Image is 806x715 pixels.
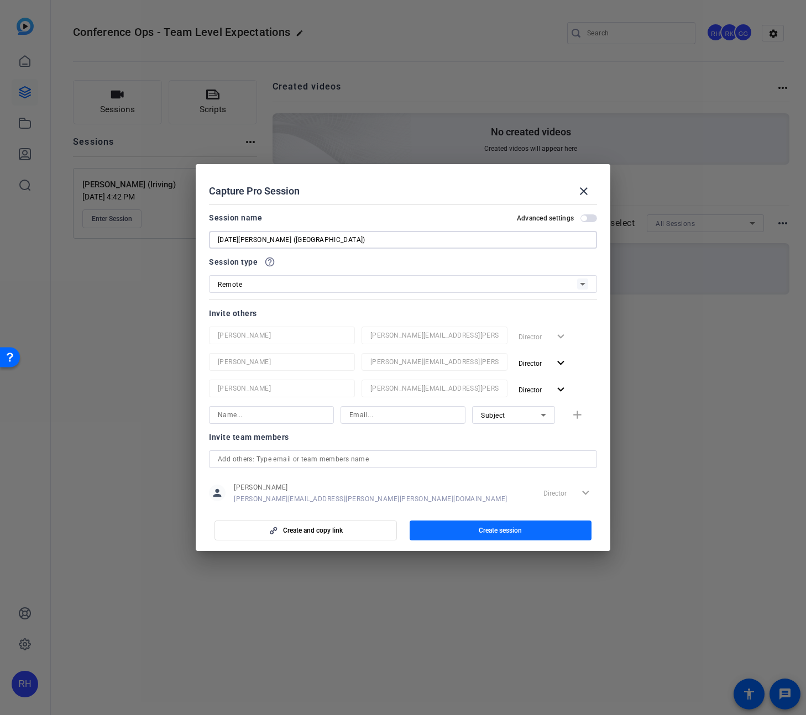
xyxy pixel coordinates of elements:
[514,353,572,373] button: Director
[218,453,588,466] input: Add others: Type email or team members name
[218,233,588,246] input: Enter Session Name
[554,356,568,370] mat-icon: expand_more
[209,307,597,320] div: Invite others
[481,412,505,419] span: Subject
[214,521,397,540] button: Create and copy link
[209,430,597,444] div: Invite team members
[283,526,343,535] span: Create and copy link
[370,382,499,395] input: Email...
[218,408,325,422] input: Name...
[577,185,590,198] mat-icon: close
[209,178,597,204] div: Capture Pro Session
[519,360,542,367] span: Director
[349,408,457,422] input: Email...
[514,380,572,399] button: Director
[517,214,574,223] h2: Advanced settings
[519,386,542,394] span: Director
[234,495,507,503] span: [PERSON_NAME][EMAIL_ADDRESS][PERSON_NAME][PERSON_NAME][DOMAIN_NAME]
[234,483,507,492] span: [PERSON_NAME]
[209,211,262,224] div: Session name
[218,329,346,342] input: Name...
[410,521,592,540] button: Create session
[218,382,346,395] input: Name...
[370,355,499,369] input: Email...
[209,485,226,501] mat-icon: person
[554,383,568,397] mat-icon: expand_more
[218,355,346,369] input: Name...
[370,329,499,342] input: Email...
[479,526,522,535] span: Create session
[264,256,275,267] mat-icon: help_outline
[218,281,242,288] span: Remote
[209,255,258,269] span: Session type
